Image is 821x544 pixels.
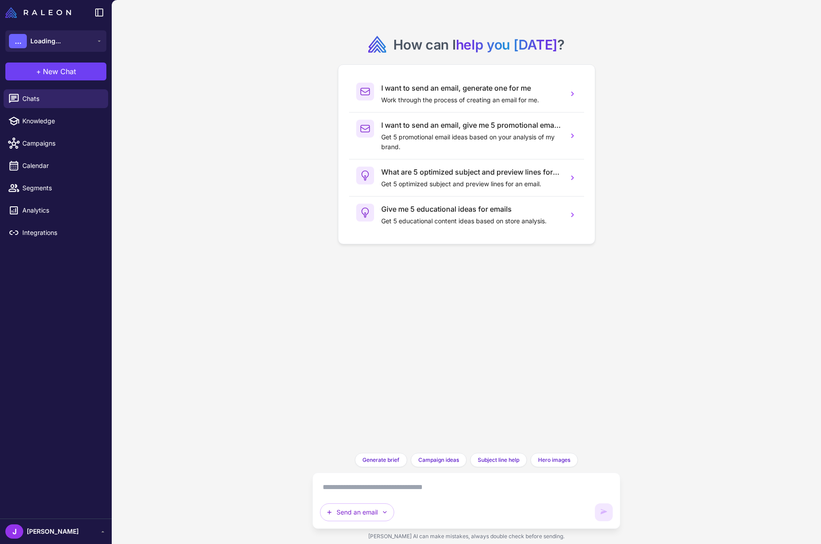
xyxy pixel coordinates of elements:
button: Generate brief [355,453,407,467]
button: Hero images [530,453,578,467]
div: J [5,524,23,539]
a: Campaigns [4,134,108,153]
img: Raleon Logo [5,7,71,18]
a: Analytics [4,201,108,220]
h3: Give me 5 educational ideas for emails [381,204,561,214]
p: Get 5 optimized subject and preview lines for an email. [381,179,561,189]
a: Calendar [4,156,108,175]
div: [PERSON_NAME] AI can make mistakes, always double check before sending. [312,529,620,544]
span: Hero images [538,456,570,464]
p: Get 5 educational content ideas based on store analysis. [381,216,561,226]
p: Work through the process of creating an email for me. [381,95,561,105]
a: Segments [4,179,108,197]
div: ... [9,34,27,48]
p: Get 5 promotional email ideas based on your analysis of my brand. [381,132,561,152]
span: Loading... [30,36,61,46]
button: Send an email [320,503,394,521]
a: Chats [4,89,108,108]
h3: I want to send an email, generate one for me [381,83,561,93]
span: Analytics [22,205,101,215]
span: Calendar [22,161,101,171]
button: Campaign ideas [411,453,467,467]
button: +New Chat [5,63,106,80]
span: Campaign ideas [418,456,459,464]
span: Integrations [22,228,101,238]
h3: I want to send an email, give me 5 promotional email ideas. [381,120,561,130]
span: [PERSON_NAME] [27,527,79,536]
button: Subject line help [470,453,527,467]
span: Chats [22,94,101,104]
button: ...Loading... [5,30,106,52]
a: Knowledge [4,112,108,130]
span: + [36,66,41,77]
span: Knowledge [22,116,101,126]
a: Integrations [4,223,108,242]
span: Subject line help [478,456,519,464]
span: New Chat [43,66,76,77]
span: Segments [22,183,101,193]
span: help you [DATE] [456,37,558,53]
h2: How can I ? [393,36,564,54]
span: Campaigns [22,138,101,148]
span: Generate brief [362,456,400,464]
h3: What are 5 optimized subject and preview lines for an email? [381,167,561,177]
